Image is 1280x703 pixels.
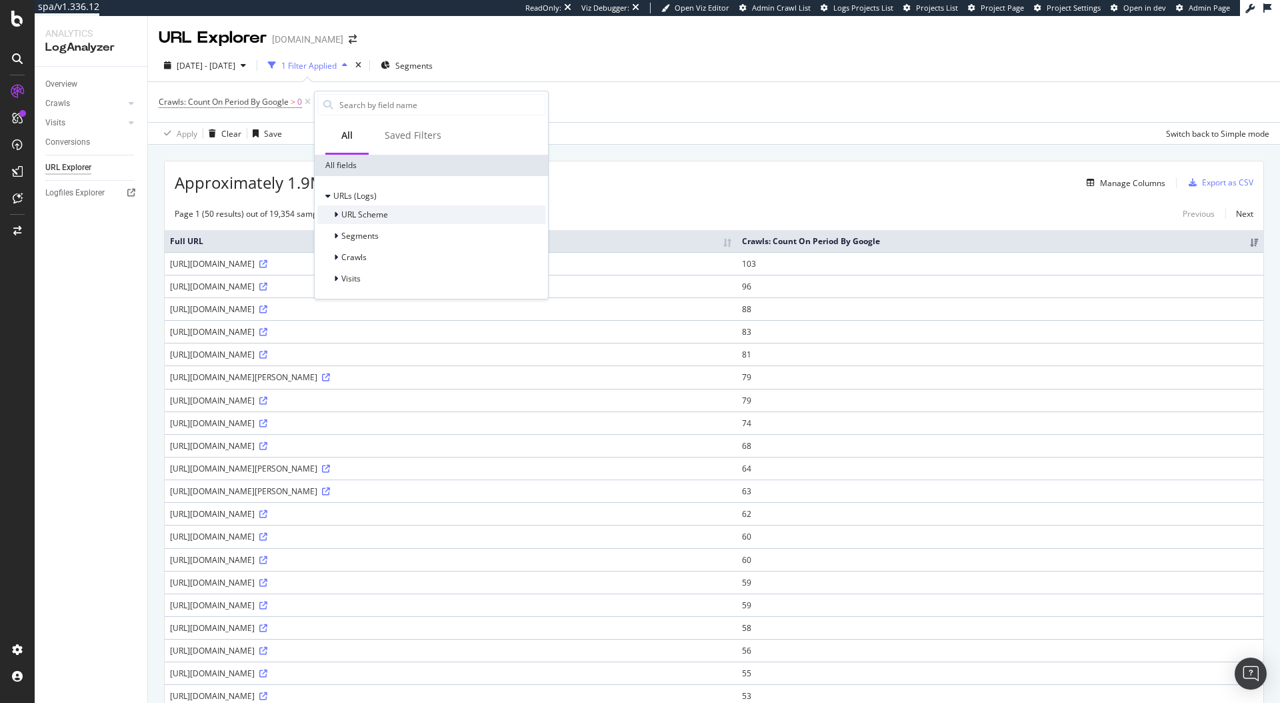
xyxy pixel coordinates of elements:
[170,600,731,611] div: [URL][DOMAIN_NAME]
[170,463,731,474] div: [URL][DOMAIN_NAME][PERSON_NAME]
[159,123,197,144] button: Apply
[263,55,353,76] button: 1 Filter Applied
[581,3,629,13] div: Viz Debugger:
[170,645,731,656] div: [URL][DOMAIN_NAME]
[737,230,1263,252] th: Crawls: Count On Period By Google: activate to sort column ascending
[45,97,70,111] div: Crawls
[833,3,893,13] span: Logs Projects List
[45,135,138,149] a: Conversions
[45,161,138,175] a: URL Explorer
[159,96,289,107] span: Crawls: Count On Period By Google
[821,3,893,13] a: Logs Projects List
[737,639,1263,662] td: 56
[177,60,235,71] span: [DATE] - [DATE]
[737,275,1263,297] td: 96
[341,230,379,241] span: Segments
[1111,3,1166,13] a: Open in dev
[45,116,125,130] a: Visits
[353,59,364,72] div: times
[968,3,1024,13] a: Project Page
[313,94,367,110] button: Add Filter
[247,123,282,144] button: Save
[315,155,548,176] div: All fields
[1235,658,1267,690] div: Open Intercom Messenger
[170,668,731,679] div: [URL][DOMAIN_NAME]
[175,208,357,219] div: Page 1 (50 results) out of 19,354 sampled entries
[45,40,137,55] div: LogAnalyzer
[45,186,105,200] div: Logfiles Explorer
[203,123,241,144] button: Clear
[349,35,357,44] div: arrow-right-arrow-left
[903,3,958,13] a: Projects List
[159,55,251,76] button: [DATE] - [DATE]
[737,297,1263,320] td: 88
[737,412,1263,434] td: 74
[272,33,343,46] div: [DOMAIN_NAME]
[175,171,415,194] span: Approximately 1.9M URLs found
[170,508,731,520] div: [URL][DOMAIN_NAME]
[45,27,137,40] div: Analytics
[737,480,1263,502] td: 63
[525,3,561,13] div: ReadOnly:
[170,486,731,497] div: [URL][DOMAIN_NAME][PERSON_NAME]
[341,273,361,284] span: Visits
[297,93,302,111] span: 0
[170,395,731,406] div: [URL][DOMAIN_NAME]
[170,372,731,383] div: [URL][DOMAIN_NAME][PERSON_NAME]
[170,303,731,315] div: [URL][DOMAIN_NAME]
[177,128,197,139] div: Apply
[737,457,1263,480] td: 64
[170,622,731,634] div: [URL][DOMAIN_NAME]
[737,548,1263,571] td: 60
[737,662,1263,684] td: 55
[737,389,1263,412] td: 79
[1047,3,1101,13] span: Project Settings
[737,366,1263,388] td: 79
[170,258,731,269] div: [URL][DOMAIN_NAME]
[1225,204,1253,223] a: Next
[737,343,1263,366] td: 81
[170,690,731,702] div: [URL][DOMAIN_NAME]
[45,135,90,149] div: Conversions
[341,209,388,220] span: URL Scheme
[281,60,337,71] div: 1 Filter Applied
[264,128,282,139] div: Save
[159,27,267,49] div: URL Explorer
[752,3,811,13] span: Admin Crawl List
[739,3,811,13] a: Admin Crawl List
[45,116,65,130] div: Visits
[737,571,1263,594] td: 59
[170,440,731,452] div: [URL][DOMAIN_NAME]
[341,251,367,263] span: Crawls
[291,96,295,107] span: >
[170,326,731,337] div: [URL][DOMAIN_NAME]
[1176,3,1230,13] a: Admin Page
[385,129,441,142] div: Saved Filters
[170,281,731,292] div: [URL][DOMAIN_NAME]
[737,320,1263,343] td: 83
[170,577,731,588] div: [URL][DOMAIN_NAME]
[737,594,1263,616] td: 59
[1081,175,1165,191] button: Manage Columns
[1202,177,1253,188] div: Export as CSV
[1183,172,1253,193] button: Export as CSV
[45,186,138,200] a: Logfiles Explorer
[170,418,731,429] div: [URL][DOMAIN_NAME]
[45,161,91,175] div: URL Explorer
[737,525,1263,548] td: 60
[737,502,1263,525] td: 62
[737,252,1263,275] td: 103
[737,434,1263,457] td: 68
[170,554,731,566] div: [URL][DOMAIN_NAME]
[341,129,353,142] div: All
[170,531,731,542] div: [URL][DOMAIN_NAME]
[1161,123,1269,144] button: Switch back to Simple mode
[170,349,731,360] div: [URL][DOMAIN_NAME]
[221,128,241,139] div: Clear
[333,190,377,201] span: URLs (Logs)
[675,3,729,13] span: Open Viz Editor
[1123,3,1166,13] span: Open in dev
[45,77,77,91] div: Overview
[1100,177,1165,189] div: Manage Columns
[1034,3,1101,13] a: Project Settings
